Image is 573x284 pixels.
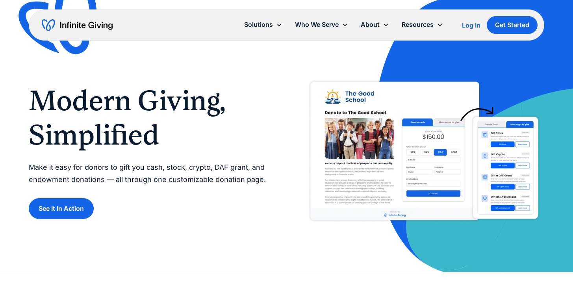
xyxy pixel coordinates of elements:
[244,19,273,30] div: Solutions
[402,19,434,30] div: Resources
[395,16,449,33] div: Resources
[289,16,354,33] div: Who We Serve
[462,20,480,30] a: Log In
[42,19,113,32] a: home
[354,16,395,33] div: About
[295,19,339,30] div: Who We Serve
[462,22,480,28] div: Log In
[29,84,271,152] h1: Modern Giving, Simplified
[29,161,271,186] p: Make it easy for donors to gift you cash, stock, crypto, DAF grant, and endowment donations — all...
[487,16,538,34] a: Get Started
[361,19,380,30] div: About
[29,198,94,219] a: See It In Action
[238,16,289,33] div: Solutions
